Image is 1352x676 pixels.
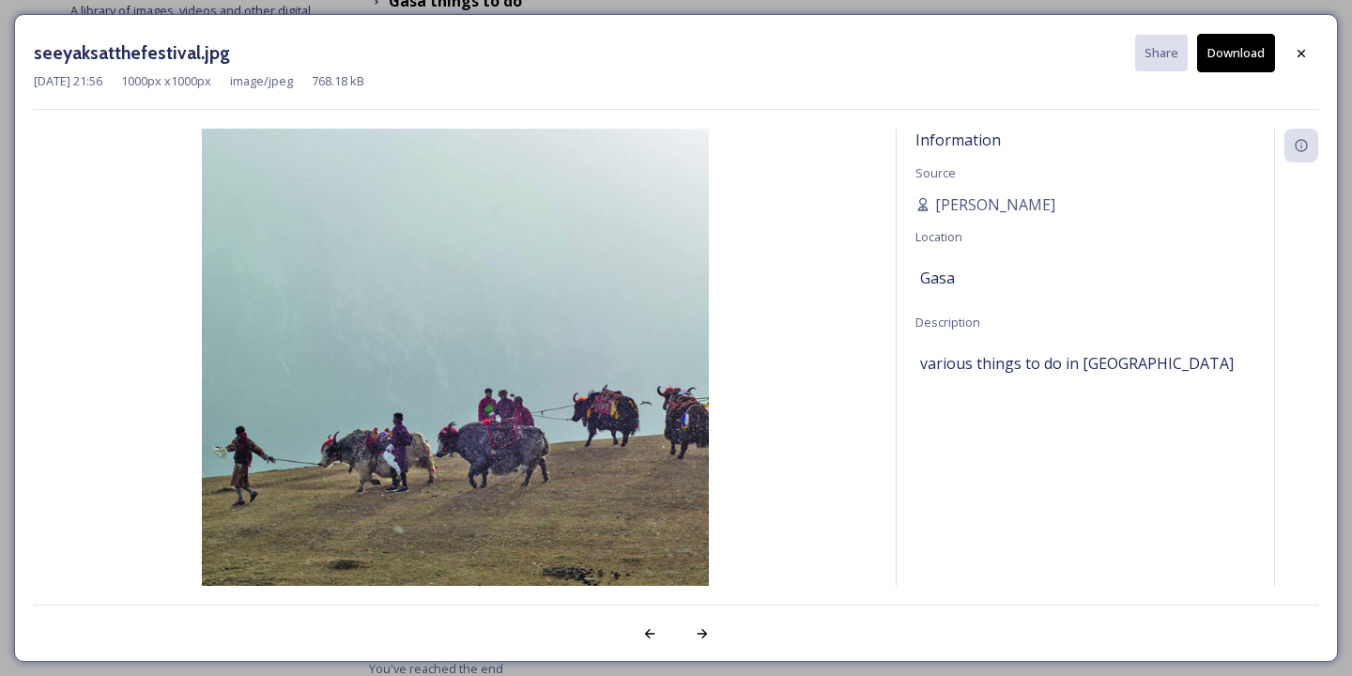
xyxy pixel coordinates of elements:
span: Information [915,130,1001,150]
span: Location [915,228,962,245]
h3: seeyaksatthefestival.jpg [34,39,230,67]
span: Source [915,164,956,181]
span: 1000 px x 1000 px [121,72,211,90]
span: [PERSON_NAME] [935,193,1055,216]
img: seeyaksatthefestival.jpg [34,129,877,636]
span: 768.18 kB [312,72,364,90]
span: image/jpeg [230,72,293,90]
span: [DATE] 21:56 [34,72,102,90]
span: Gasa [920,267,955,289]
span: various things to do in [GEOGRAPHIC_DATA] [920,352,1234,375]
span: Description [915,314,980,330]
button: Download [1197,34,1275,72]
button: Share [1135,35,1188,71]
